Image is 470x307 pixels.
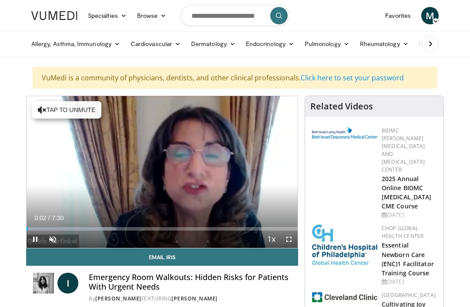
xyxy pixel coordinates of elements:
img: VuMedi Logo [31,11,77,20]
span: / [48,215,50,221]
video-js: Video Player [27,96,298,248]
a: Pulmonology [299,35,355,53]
button: Tap to unmute [32,101,101,119]
h4: Emergency Room Walkouts: Hidden Risks for Patients With Urgent Needs [89,273,291,291]
button: Fullscreen [280,231,298,248]
div: VuMedi is a community of physicians, dentists, and other clinical professionals. [33,67,437,89]
a: Essential Newborn Care (ENC)1 Facilitator Training Course [382,241,434,277]
a: 2025 Annual Online BIDMC [MEDICAL_DATA] CME Course [382,175,431,210]
a: [PERSON_NAME] [171,295,218,302]
button: Pause [27,231,44,248]
input: Search topics, interventions [181,5,289,26]
a: [GEOGRAPHIC_DATA] [382,291,436,299]
img: Dr. Iris Gorfinkel [33,273,54,294]
img: c96b19ec-a48b-46a9-9095-935f19585444.png.150x105_q85_autocrop_double_scale_upscale_version-0.2.png [312,127,377,139]
a: BIDMC [PERSON_NAME][MEDICAL_DATA] and [MEDICAL_DATA] Center [382,127,425,173]
a: Click here to set your password [301,73,404,83]
button: Playback Rate [263,231,280,248]
span: 0:02 [34,215,46,221]
a: Cardiovascular [125,35,186,53]
a: Browse [132,7,172,24]
img: 1ef99228-8384-4f7a-af87-49a18d542794.png.150x105_q85_autocrop_double_scale_upscale_version-0.2.jpg [312,292,377,302]
a: CHOP Global Health Center [382,224,423,240]
a: Endocrinology [241,35,299,53]
button: Unmute [44,231,61,248]
div: Progress Bar [27,227,298,231]
img: 8fbf8b72-0f77-40e1-90f4-9648163fd298.jpg.150x105_q85_autocrop_double_scale_upscale_version-0.2.jpg [312,224,377,265]
a: Email Iris [26,248,298,266]
a: M [421,7,439,24]
span: 7:30 [52,215,64,221]
a: Allergy, Asthma, Immunology [26,35,125,53]
a: Favorites [380,7,416,24]
div: [DATE] [382,278,436,286]
a: Specialties [83,7,132,24]
a: I [57,273,78,294]
a: Rheumatology [355,35,414,53]
div: By FEATURING [89,295,291,303]
a: [PERSON_NAME] [95,295,141,302]
div: [DATE] [382,211,436,219]
h4: Related Videos [310,101,373,112]
a: Dermatology [186,35,241,53]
